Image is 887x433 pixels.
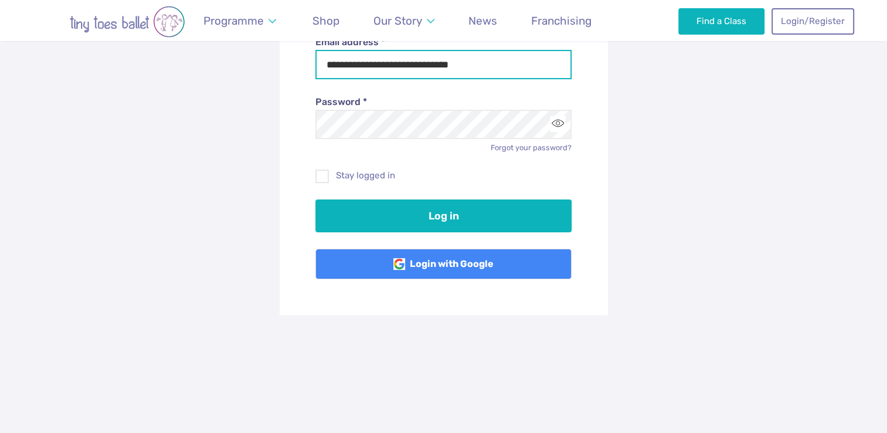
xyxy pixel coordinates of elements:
a: News [463,7,503,35]
img: Google Logo [393,258,405,270]
a: Our Story [368,7,440,35]
span: Franchising [531,14,592,28]
button: Log in [315,199,572,232]
a: Find a Class [678,8,764,34]
label: Password * [315,96,572,109]
span: News [468,14,497,28]
a: Login with Google [315,249,572,279]
span: Our Story [373,14,422,28]
button: Toggle password visibility [550,116,566,132]
a: Login/Register [772,8,854,34]
a: Franchising [526,7,597,35]
a: Shop [307,7,345,35]
label: Stay logged in [315,170,572,182]
span: Shop [312,14,339,28]
label: Email address * [315,36,572,49]
span: Programme [203,14,264,28]
img: tiny toes ballet [33,6,221,38]
a: Programme [198,7,282,35]
a: Forgot your password? [491,143,572,152]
